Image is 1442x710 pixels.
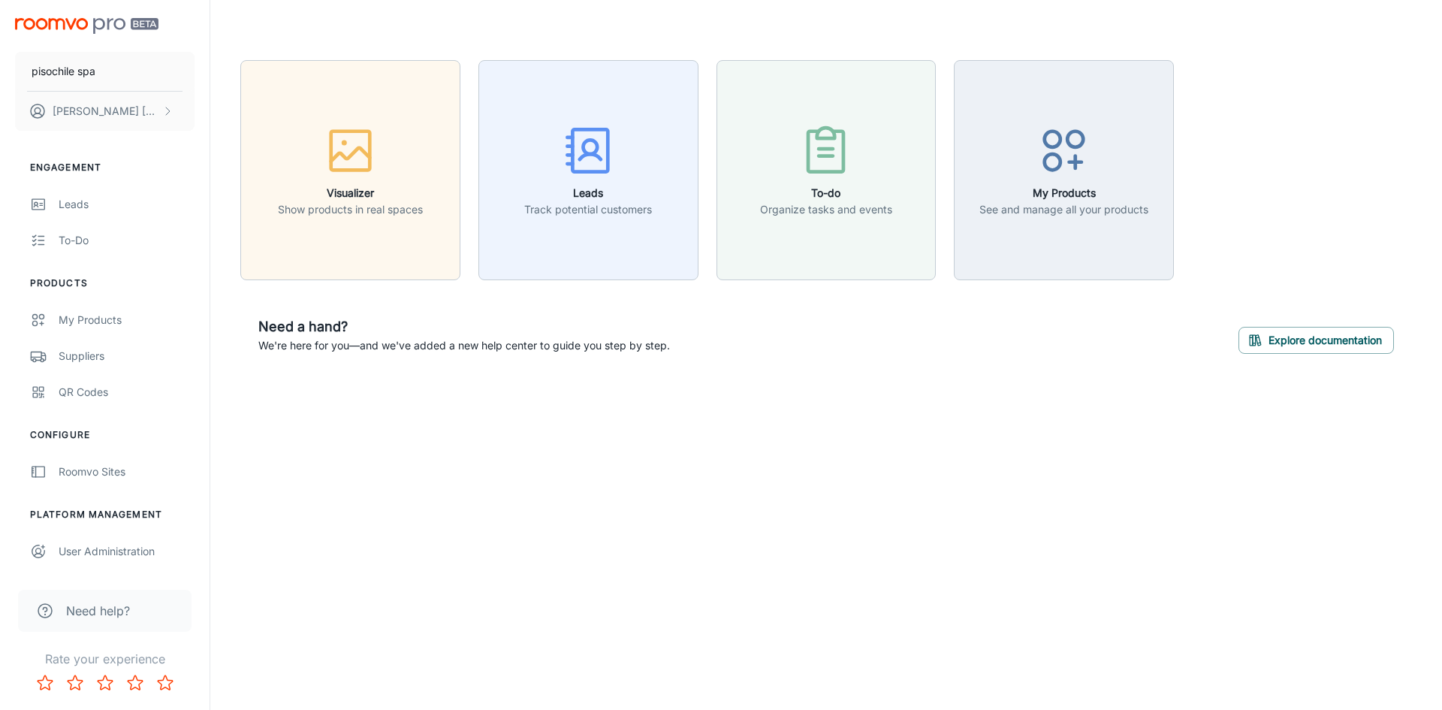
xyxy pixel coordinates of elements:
[15,52,195,91] button: pisochile spa
[524,185,652,201] h6: Leads
[1238,327,1394,354] button: Explore documentation
[716,60,937,280] button: To-doOrganize tasks and events
[15,92,195,131] button: [PERSON_NAME] [PERSON_NAME]
[59,348,195,364] div: Suppliers
[278,185,423,201] h6: Visualizer
[59,196,195,213] div: Leads
[240,60,460,280] button: VisualizerShow products in real spaces
[478,60,698,280] button: LeadsTrack potential customers
[979,201,1148,218] p: See and manage all your products
[760,185,892,201] h6: To-do
[258,337,670,354] p: We're here for you—and we've added a new help center to guide you step by step.
[760,201,892,218] p: Organize tasks and events
[258,316,670,337] h6: Need a hand?
[59,232,195,249] div: To-do
[478,162,698,177] a: LeadsTrack potential customers
[954,60,1174,280] button: My ProductsSee and manage all your products
[979,185,1148,201] h6: My Products
[59,384,195,400] div: QR Codes
[53,103,158,119] p: [PERSON_NAME] [PERSON_NAME]
[59,312,195,328] div: My Products
[32,63,95,80] p: pisochile spa
[278,201,423,218] p: Show products in real spaces
[524,201,652,218] p: Track potential customers
[954,162,1174,177] a: My ProductsSee and manage all your products
[716,162,937,177] a: To-doOrganize tasks and events
[15,18,158,34] img: Roomvo PRO Beta
[1238,331,1394,346] a: Explore documentation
